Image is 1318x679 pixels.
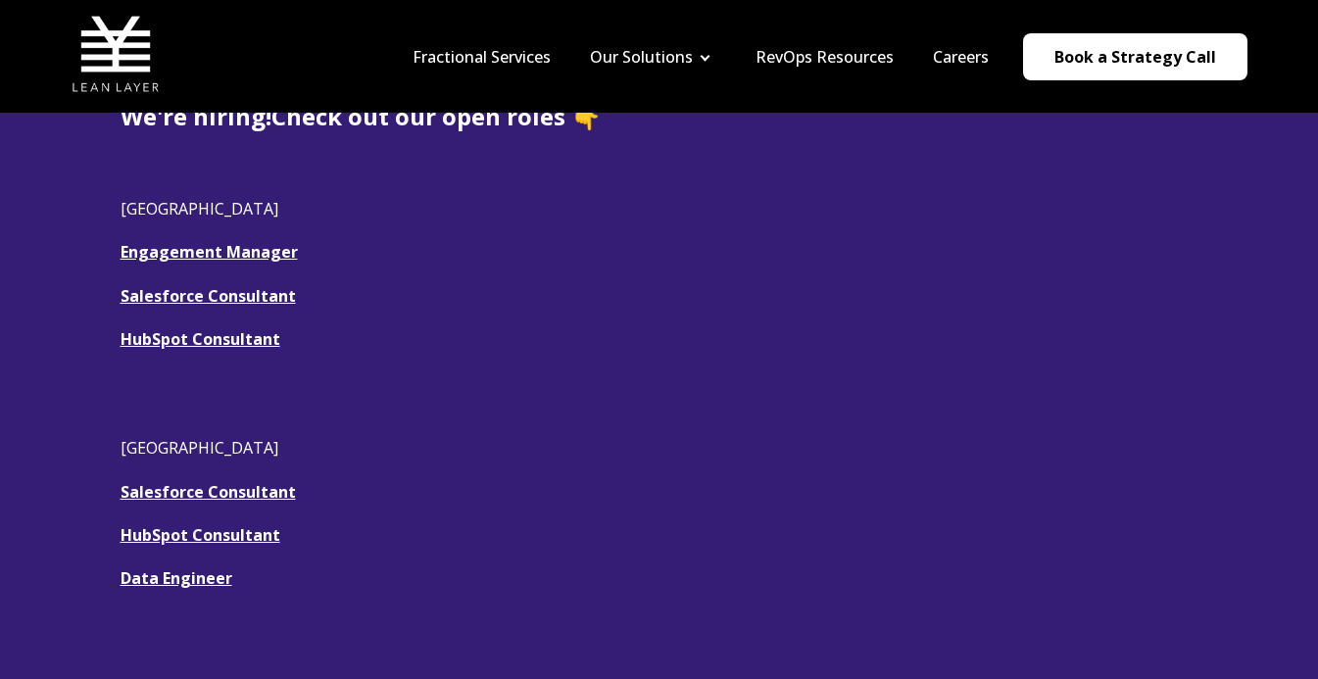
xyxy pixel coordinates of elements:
a: Salesforce Consultant [121,285,296,307]
img: Lean Layer Logo [72,10,160,98]
span: [GEOGRAPHIC_DATA] [121,437,278,459]
a: Book a Strategy Call [1023,33,1247,80]
a: HubSpot Consultant [121,328,280,350]
span: [GEOGRAPHIC_DATA] [121,198,278,219]
a: Salesforce Consultant [121,481,296,503]
a: Our Solutions [590,46,693,68]
a: Fractional Services [413,46,551,68]
span: We're hiring! [121,100,271,132]
a: Careers [933,46,989,68]
a: RevOps Resources [756,46,894,68]
div: Navigation Menu [393,46,1008,68]
a: Data Engineer [121,567,232,589]
a: Engagement Manager [121,241,298,263]
a: HubSpot Consultant [121,524,280,546]
span: Check out our open roles 👇 [271,100,601,132]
